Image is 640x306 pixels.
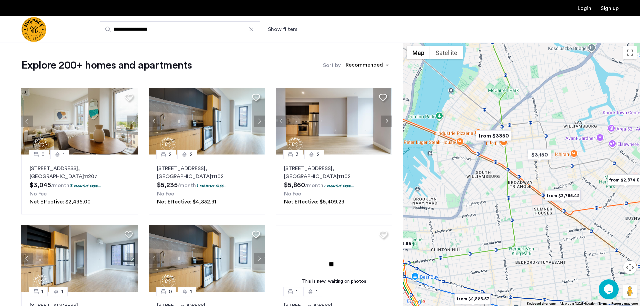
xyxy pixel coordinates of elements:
[276,154,392,214] a: 32[STREET_ADDRESS], [GEOGRAPHIC_DATA]111021 months free...No FeeNet Effective: $5,409.23
[21,116,33,127] button: Previous apartment
[405,297,427,306] img: Google
[61,288,63,296] span: 1
[30,191,47,196] span: No Fee
[276,225,392,292] img: 3.gif
[611,301,638,306] a: Report a map error
[374,236,415,251] div: from $3,234.86
[296,151,299,158] span: 3
[407,46,430,59] button: Show street map
[599,301,607,306] a: Terms (opens in new tab)
[342,59,392,71] ng-select: sort-apartment
[527,301,556,306] button: Keyboard shortcuts
[41,288,43,296] span: 1
[323,61,341,69] label: Sort by
[21,88,138,154] img: 1997_638519001096654587.png
[623,261,637,274] button: Map camera controls
[623,46,637,59] button: Toggle fullscreen view
[284,164,384,180] p: [STREET_ADDRESS] 11102
[157,182,178,188] span: $5,235
[254,253,265,264] button: Next apartment
[21,225,138,292] img: 1997_638519966982966758.png
[157,164,257,180] p: [STREET_ADDRESS] 11102
[254,116,265,127] button: Next apartment
[316,288,318,296] span: 1
[157,199,216,204] span: Net Effective: $4,832.31
[169,151,172,158] span: 2
[268,25,297,33] button: Show or hide filters
[296,288,298,296] span: 1
[41,151,45,158] span: 0
[542,188,583,203] div: from $3,785.42
[169,288,172,296] span: 0
[317,151,320,158] span: 2
[190,288,192,296] span: 1
[127,116,138,127] button: Next apartment
[70,183,101,188] p: 3 months free...
[149,154,265,214] a: 22[STREET_ADDRESS], [GEOGRAPHIC_DATA]111021 months free...No FeeNet Effective: $4,832.31
[149,88,265,154] img: 1997_638519968035243270.png
[345,61,383,71] div: Recommended
[190,151,193,158] span: 2
[276,225,392,292] a: This is new, waiting on photos
[178,183,196,188] sub: /month
[525,147,554,162] div: $3,150
[157,191,174,196] span: No Fee
[21,154,138,214] a: 01[STREET_ADDRESS], [GEOGRAPHIC_DATA]112073 months free...No FeeNet Effective: $2,436.00
[30,164,130,180] p: [STREET_ADDRESS] 11207
[51,183,69,188] sub: /month
[197,183,227,188] p: 1 months free...
[284,191,301,196] span: No Fee
[305,183,323,188] sub: /month
[63,151,65,158] span: 1
[149,116,160,127] button: Previous apartment
[560,302,595,305] span: Map data ©2025 Google
[578,6,591,11] a: Login
[149,253,160,264] button: Previous apartment
[381,116,392,127] button: Next apartment
[149,225,265,292] img: 1997_638519968035243270.png
[276,116,287,127] button: Previous apartment
[284,199,344,204] span: Net Effective: $5,409.23
[623,285,637,298] button: Drag Pegman onto the map to open Street View
[30,199,91,204] span: Net Effective: $2,436.00
[30,182,51,188] span: $3,045
[284,182,305,188] span: $5,860
[276,88,392,154] img: 1997_638519968069068022.png
[324,183,354,188] p: 1 months free...
[405,297,427,306] a: Open this area in Google Maps (opens a new window)
[21,17,46,42] img: logo
[127,253,138,264] button: Next apartment
[601,6,619,11] a: Registration
[100,21,260,37] input: Apartment Search
[21,17,46,42] a: Cazamio Logo
[599,279,620,299] iframe: chat widget
[473,128,514,143] div: from $3350
[21,253,33,264] button: Previous apartment
[430,46,463,59] button: Show satellite imagery
[279,278,389,285] div: This is new, waiting on photos
[21,59,192,72] h1: Explore 200+ homes and apartments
